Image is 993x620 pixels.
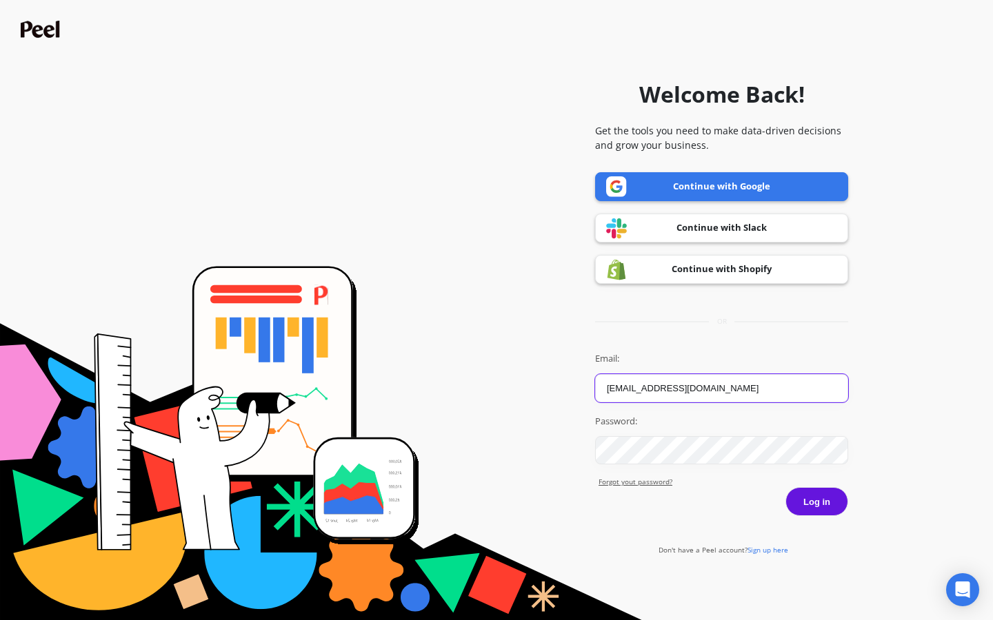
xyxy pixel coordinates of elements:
[748,545,788,555] span: Sign up here
[606,259,627,280] img: Shopify logo
[599,477,848,487] a: Forgot yout password?
[639,78,805,111] h1: Welcome Back!
[21,21,63,38] img: Peel
[595,123,848,152] p: Get the tools you need to make data-driven decisions and grow your business.
[595,172,848,201] a: Continue with Google
[785,487,848,516] button: Log in
[659,545,788,555] a: Don't have a Peel account?Sign up here
[595,415,848,428] label: Password:
[595,214,848,242] a: Continue with Slack
[595,374,848,402] input: you@example.com
[595,352,848,366] label: Email:
[595,316,848,327] div: or
[595,255,848,284] a: Continue with Shopify
[946,573,979,606] div: Open Intercom Messenger
[606,218,627,239] img: Slack logo
[606,176,627,197] img: Google logo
